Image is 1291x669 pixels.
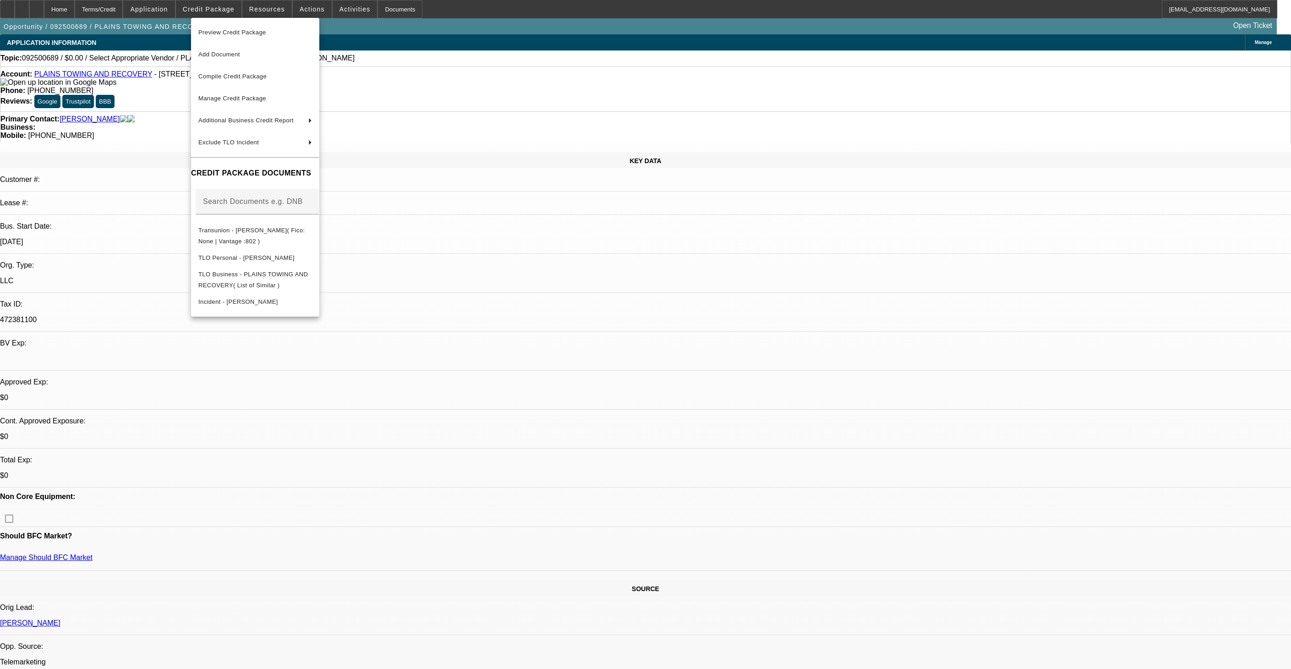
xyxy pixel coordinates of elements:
button: Transunion - Fabris, Alvin( Fico: None | Vantage :802 ) [191,225,319,247]
span: Incident - [PERSON_NAME] [198,298,278,305]
button: Incident - Fabris, Alvin [191,291,319,313]
span: Preview Credit Package [198,29,266,36]
h4: CREDIT PACKAGE DOCUMENTS [191,168,319,179]
button: TLO Personal - Fabris, Alvin [191,247,319,269]
span: Additional Business Credit Report [198,117,294,124]
button: TLO Business - PLAINS TOWING AND RECOVERY( List of Similar ) [191,269,319,291]
span: Add Document [198,51,240,58]
span: Manage Credit Package [198,95,266,102]
mat-label: Search Documents e.g. DNB [203,197,303,205]
span: TLO Business - PLAINS TOWING AND RECOVERY( List of Similar ) [198,270,308,288]
span: Exclude TLO Incident [198,139,259,146]
span: Compile Credit Package [198,73,267,80]
span: TLO Personal - [PERSON_NAME] [198,254,295,261]
span: Transunion - [PERSON_NAME]( Fico: None | Vantage :802 ) [198,226,305,244]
